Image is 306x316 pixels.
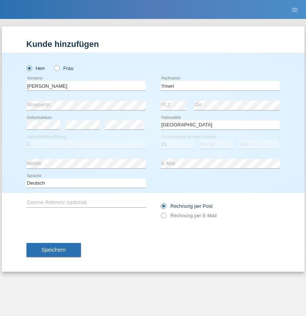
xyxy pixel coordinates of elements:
[161,213,166,222] input: Rechnung per E-Mail
[291,6,298,14] i: menu
[26,243,81,257] button: Speichern
[26,65,45,71] label: Herr
[161,213,217,218] label: Rechnung per E-Mail
[161,203,166,213] input: Rechnung per Post
[54,65,73,71] label: Frau
[287,7,302,12] a: menu
[54,65,59,70] input: Frau
[26,65,31,70] input: Herr
[26,39,280,49] h1: Kunde hinzufügen
[42,247,66,253] span: Speichern
[161,203,213,209] label: Rechnung per Post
